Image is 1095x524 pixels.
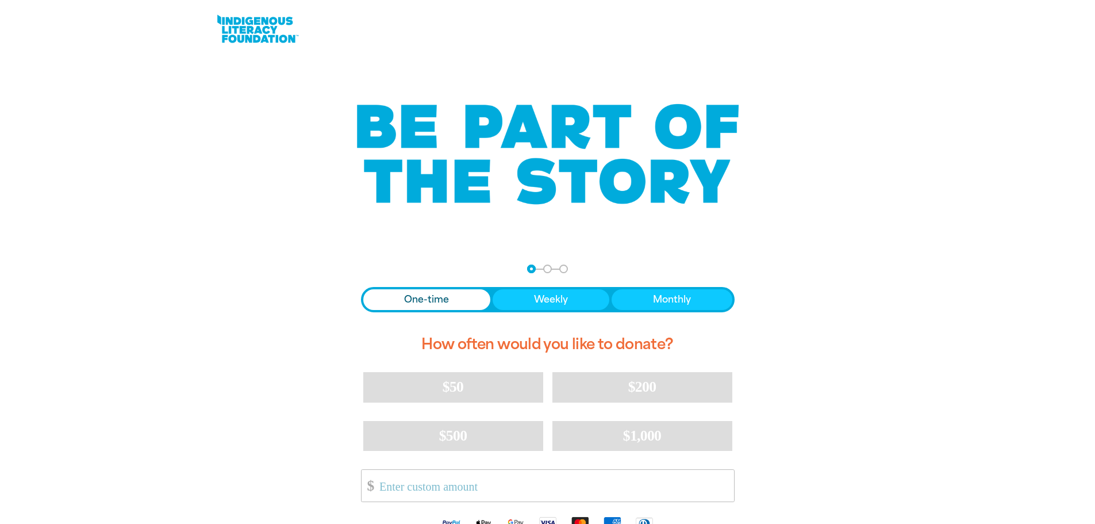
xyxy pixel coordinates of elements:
[493,289,609,310] button: Weekly
[543,265,552,273] button: Navigate to step 2 of 3 to enter your details
[439,427,467,444] span: $500
[362,473,374,499] span: $
[363,421,543,451] button: $500
[363,372,543,402] button: $50
[361,326,735,363] h2: How often would you like to donate?
[623,427,662,444] span: $1,000
[361,287,735,312] div: Donation frequency
[559,265,568,273] button: Navigate to step 3 of 3 to enter your payment details
[534,293,568,307] span: Weekly
[612,289,732,310] button: Monthly
[404,293,449,307] span: One-time
[628,378,656,395] span: $200
[552,372,732,402] button: $200
[371,470,733,502] input: Enter custom amount
[443,378,463,395] span: $50
[347,81,749,228] img: Be part of the story
[653,293,691,307] span: Monthly
[552,421,732,451] button: $1,000
[527,265,536,273] button: Navigate to step 1 of 3 to enter your donation amount
[363,289,491,310] button: One-time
